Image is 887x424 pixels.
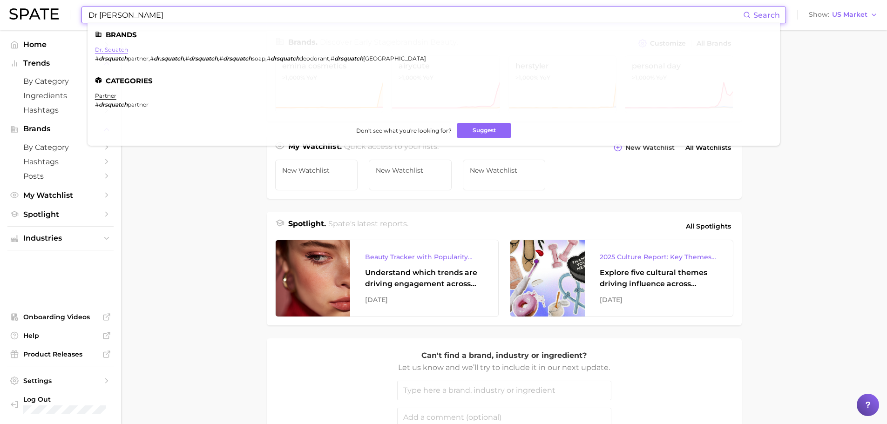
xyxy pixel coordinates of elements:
span: Brands [23,125,98,133]
span: New Watchlist [282,167,351,174]
a: Home [7,37,114,52]
span: New Watchlist [625,144,675,152]
a: Hashtags [7,155,114,169]
div: Understand which trends are driving engagement across platforms in the skin, hair, makeup, and fr... [365,267,483,289]
button: New Watchlist [611,141,677,154]
a: Help [7,329,114,343]
h2: Quick access to your lists. [344,141,439,154]
div: [DATE] [600,294,718,305]
span: Onboarding Videos [23,313,98,321]
a: dr. squatch [95,46,128,53]
span: Home [23,40,98,49]
div: Beauty Tracker with Popularity Index [365,251,483,262]
img: SPATE [9,8,59,20]
span: # [267,55,271,62]
button: Suggest [457,123,511,138]
a: by Category [7,140,114,155]
span: Hashtags [23,157,98,166]
span: Industries [23,234,98,242]
h1: My Watchlist. [288,141,342,154]
span: soap [252,55,265,62]
li: Categories [95,77,772,85]
span: New Watchlist [376,167,445,174]
span: Spotlight [23,210,98,219]
span: Settings [23,377,98,385]
span: Log Out [23,395,106,404]
span: partner [128,101,149,108]
em: dr.squatch [154,55,184,62]
input: Type here a brand, industry or ingredient [397,381,611,400]
button: Industries [7,231,114,245]
span: deodorant [299,55,329,62]
a: New Watchlist [463,160,546,190]
span: # [150,55,154,62]
em: drsquatch [271,55,299,62]
div: 2025 Culture Report: Key Themes That Are Shaping Consumer Demand [600,251,718,262]
div: Explore five cultural themes driving influence across beauty, food, and pop culture. [600,267,718,289]
h1: Spotlight. [288,218,326,234]
span: # [185,55,189,62]
a: All Watchlists [683,141,733,154]
span: New Watchlist [470,167,539,174]
span: US Market [832,12,867,17]
a: Hashtags [7,103,114,117]
em: drsquatch [189,55,218,62]
em: drsquatch [99,101,128,108]
em: drsquatch [223,55,252,62]
span: My Watchlist [23,191,98,200]
button: Trends [7,56,114,70]
span: by Category [23,143,98,152]
p: Can't find a brand, industry or ingredient? [397,350,611,362]
span: partner [128,55,149,62]
span: # [331,55,334,62]
a: 2025 Culture Report: Key Themes That Are Shaping Consumer DemandExplore five cultural themes driv... [510,240,733,317]
a: Product Releases [7,347,114,361]
span: # [95,101,99,108]
span: All Spotlights [686,221,731,232]
a: Posts [7,169,114,183]
div: , , , , , [95,55,426,62]
button: Brands [7,122,114,136]
a: My Watchlist [7,188,114,202]
em: drsquatch [99,55,128,62]
span: Posts [23,172,98,181]
span: Product Releases [23,350,98,358]
a: Spotlight [7,207,114,222]
a: partner [95,92,116,99]
a: Log out. Currently logged in with e-mail staiger.e@pg.com. [7,392,114,417]
span: # [219,55,223,62]
span: All Watchlists [685,144,731,152]
a: All Spotlights [684,218,733,234]
a: Ingredients [7,88,114,103]
span: # [95,55,99,62]
span: by Category [23,77,98,86]
button: ShowUS Market [806,9,880,21]
li: Brands [95,31,772,39]
a: Settings [7,374,114,388]
span: Search [753,11,780,20]
a: New Watchlist [369,160,452,190]
a: Beauty Tracker with Popularity IndexUnderstand which trends are driving engagement across platfor... [275,240,499,317]
span: Hashtags [23,106,98,114]
p: Let us know and we’ll try to include it in our next update. [397,362,611,374]
input: Search here for a brand, industry, or ingredient [88,7,743,23]
a: by Category [7,74,114,88]
h2: Spate's latest reports. [328,218,408,234]
span: Help [23,331,98,340]
em: drsquatch [334,55,363,62]
span: Don't see what you're looking for? [356,127,452,134]
span: Ingredients [23,91,98,100]
a: New Watchlist [275,160,358,190]
span: Show [809,12,829,17]
span: [GEOGRAPHIC_DATA] [363,55,426,62]
span: Trends [23,59,98,67]
div: [DATE] [365,294,483,305]
a: Onboarding Videos [7,310,114,324]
